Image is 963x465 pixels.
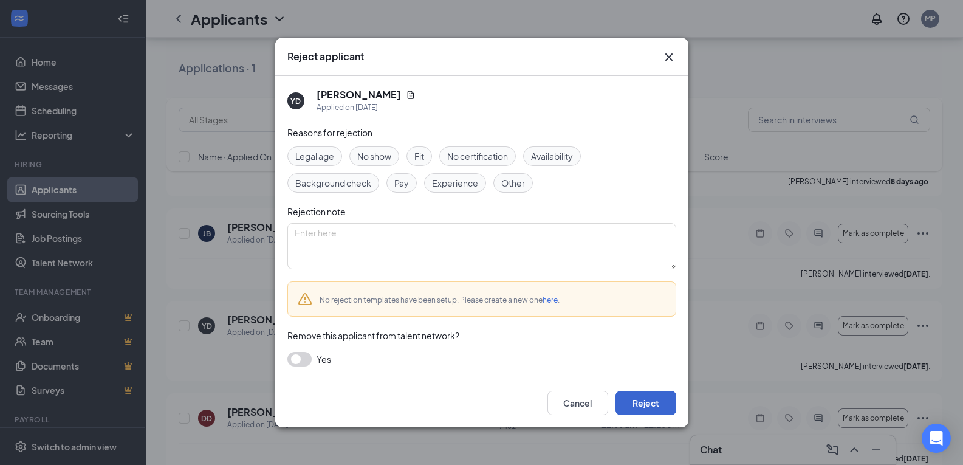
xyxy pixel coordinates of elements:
[615,391,676,415] button: Reject
[290,96,301,106] div: YD
[394,176,409,190] span: Pay
[662,50,676,64] button: Close
[406,90,416,100] svg: Document
[320,295,560,305] span: No rejection templates have been setup. Please create a new one .
[287,127,372,138] span: Reasons for rejection
[317,352,331,367] span: Yes
[501,176,525,190] span: Other
[662,50,676,64] svg: Cross
[447,150,508,163] span: No certification
[432,176,478,190] span: Experience
[295,176,371,190] span: Background check
[287,50,364,63] h3: Reject applicant
[287,206,346,217] span: Rejection note
[298,292,312,306] svg: Warning
[922,424,951,453] div: Open Intercom Messenger
[547,391,608,415] button: Cancel
[295,150,334,163] span: Legal age
[357,150,391,163] span: No show
[531,150,573,163] span: Availability
[287,330,459,341] span: Remove this applicant from talent network?
[543,295,558,305] a: here
[317,88,401,102] h5: [PERSON_NAME]
[317,102,416,114] div: Applied on [DATE]
[414,150,424,163] span: Fit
